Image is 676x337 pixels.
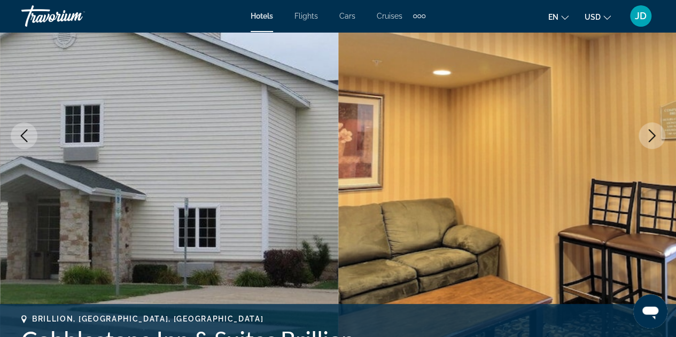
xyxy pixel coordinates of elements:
button: Next image [639,122,665,149]
a: Hotels [251,12,273,20]
span: USD [585,13,601,21]
a: Flights [294,12,318,20]
button: Previous image [11,122,37,149]
span: Brillion, [GEOGRAPHIC_DATA], [GEOGRAPHIC_DATA] [32,315,263,323]
a: Cars [339,12,355,20]
span: en [548,13,558,21]
a: Cruises [377,12,402,20]
button: Extra navigation items [413,7,425,25]
iframe: Button to launch messaging window [633,294,667,328]
button: User Menu [627,5,655,27]
button: Change currency [585,9,611,25]
span: JD [635,11,647,21]
button: Change language [548,9,569,25]
a: Travorium [21,2,128,30]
